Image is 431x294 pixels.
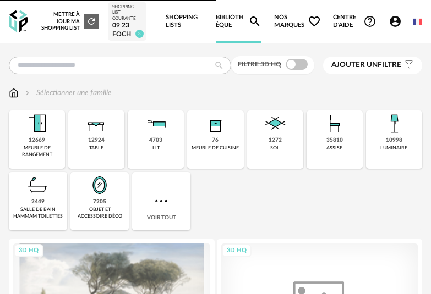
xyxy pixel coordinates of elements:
div: 1272 [269,137,282,144]
span: Magnify icon [248,15,261,28]
div: 10998 [386,137,402,144]
div: 7205 [93,198,106,206]
div: meuble de cuisine [192,145,239,151]
img: Table.png [83,110,110,137]
div: salle de bain hammam toilettes [12,207,64,219]
img: Rangement.png [202,110,228,137]
div: lit [152,145,160,151]
img: Luminaire.png [381,110,407,137]
span: 3 [135,30,144,38]
div: table [89,145,103,151]
img: Salle%20de%20bain.png [25,172,51,198]
span: Filter icon [401,60,414,70]
span: filtre [331,60,401,70]
div: 3D HQ [14,244,43,258]
div: 09 23 FOCH [112,21,142,38]
div: Voir tout [132,172,190,230]
div: 4703 [149,137,162,144]
img: Meuble%20de%20rangement.png [24,110,50,137]
div: 3D HQ [222,244,252,258]
span: Account Circle icon [389,15,402,28]
button: Ajouter unfiltre Filter icon [323,57,422,74]
div: 76 [212,137,219,144]
span: Refresh icon [86,19,96,24]
div: meuble de rangement [12,145,62,158]
span: Centre d'aideHelp Circle Outline icon [333,14,377,30]
div: luminaire [380,145,407,151]
div: 35810 [326,137,343,144]
div: Sélectionner une famille [23,87,112,98]
a: Shopping List courante 09 23 FOCH 3 [112,4,142,38]
div: objet et accessoire déco [74,207,126,219]
span: Heart Outline icon [308,15,321,28]
img: Miroir.png [86,172,113,198]
span: Ajouter un [331,61,378,69]
img: svg+xml;base64,PHN2ZyB3aWR0aD0iMTYiIGhlaWdodD0iMTYiIHZpZXdCb3g9IjAgMCAxNiAxNiIgZmlsbD0ibm9uZSIgeG... [23,87,32,98]
img: Literie.png [143,110,169,137]
img: Assise.png [321,110,348,137]
div: 12924 [88,137,105,144]
img: more.7b13dc1.svg [152,192,170,210]
div: Mettre à jour ma Shopping List [41,11,99,31]
img: OXP [9,10,28,33]
div: 12669 [29,137,45,144]
span: Filtre 3D HQ [238,61,281,68]
img: svg+xml;base64,PHN2ZyB3aWR0aD0iMTYiIGhlaWdodD0iMTciIHZpZXdCb3g9IjAgMCAxNiAxNyIgZmlsbD0ibm9uZSIgeG... [9,87,19,98]
img: fr [413,17,422,26]
div: sol [270,145,280,151]
div: 2449 [31,198,45,206]
span: Account Circle icon [389,15,407,28]
span: Help Circle Outline icon [363,15,377,28]
div: assise [326,145,342,151]
img: Sol.png [262,110,288,137]
div: Shopping List courante [112,4,142,21]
